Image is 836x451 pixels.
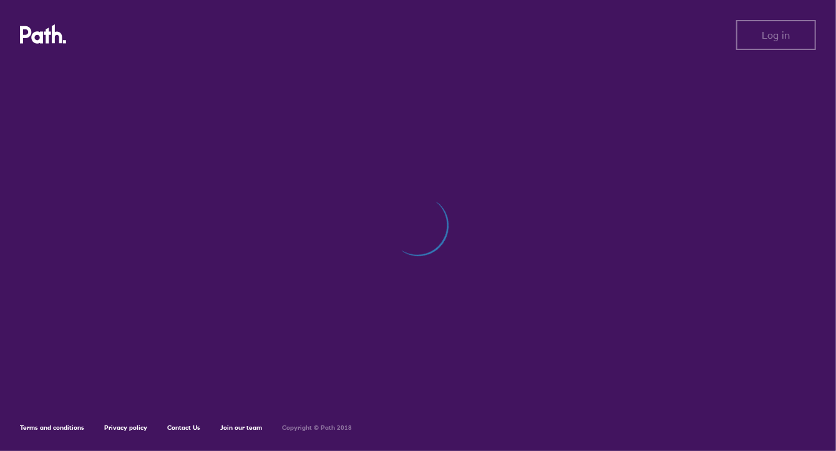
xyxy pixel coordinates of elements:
a: Terms and conditions [20,424,84,432]
a: Contact Us [167,424,200,432]
a: Privacy policy [104,424,147,432]
span: Log in [762,29,790,41]
button: Log in [736,20,816,50]
h6: Copyright © Path 2018 [282,424,352,432]
a: Join our team [220,424,262,432]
